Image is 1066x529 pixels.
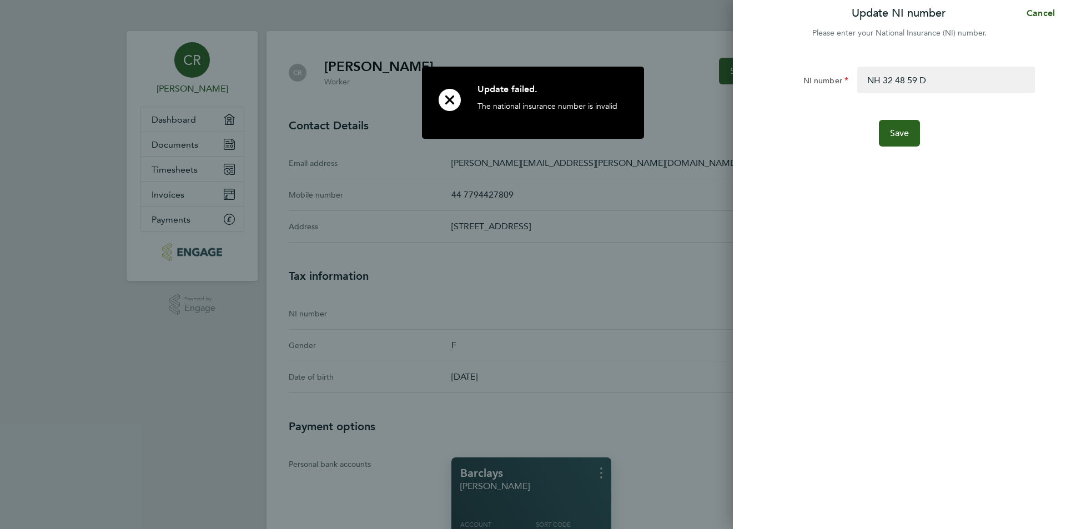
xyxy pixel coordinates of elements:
[852,6,946,21] p: Update NI number
[803,75,848,89] label: NI number
[1023,8,1055,18] span: Cancel
[733,27,1066,40] div: Please enter your National Insurance (NI) number.
[1009,2,1066,24] button: Cancel
[477,83,627,101] div: Update failed.
[890,128,909,139] span: Save
[477,101,627,128] div: The national insurance number is invalid
[879,120,921,147] button: Save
